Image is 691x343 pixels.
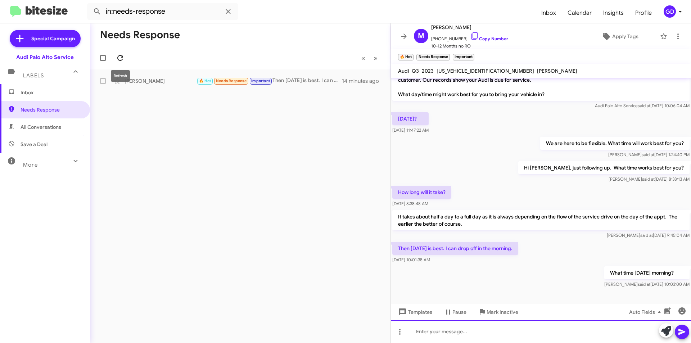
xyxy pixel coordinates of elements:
div: Audi Palo Alto Service [16,54,74,61]
button: Mark Inactive [472,306,524,319]
button: Apply Tags [583,30,656,43]
span: Apply Tags [612,30,638,43]
span: » [374,54,378,63]
span: Audi Palo Alto Service [DATE] 10:06:04 AM [595,103,690,108]
span: [PERSON_NAME] [DATE] 9:45:04 AM [607,233,690,238]
a: Inbox [536,3,562,23]
span: [DATE] 11:47:22 AM [392,127,429,133]
h1: Needs Response [100,29,180,41]
div: 14 minutes ago [342,77,385,85]
button: Templates [391,306,438,319]
span: 🔥 Hot [199,78,211,83]
button: Next [369,51,382,66]
span: Labels [23,72,44,79]
span: said at [642,152,654,157]
span: Pause [452,306,466,319]
input: Search [87,3,238,20]
a: Insights [597,3,629,23]
p: Then [DATE] is best. I can drop off in the morning. [392,242,518,255]
span: Inbox [21,89,82,96]
button: Auto Fields [623,306,669,319]
nav: Page navigation example [357,51,382,66]
span: [PERSON_NAME] [DATE] 10:03:00 AM [604,281,690,287]
span: « [361,54,365,63]
span: [PHONE_NUMBER] [431,32,508,42]
span: Needs Response [21,106,82,113]
span: [US_VEHICLE_IDENTIFICATION_NUMBER] [437,68,534,74]
span: [PERSON_NAME] [DATE] 1:24:40 PM [608,152,690,157]
span: [PERSON_NAME] [431,23,508,32]
small: Needs Response [416,54,450,60]
a: Special Campaign [10,30,81,47]
span: said at [638,103,650,108]
span: Mark Inactive [487,306,518,319]
span: Save a Deal [21,141,48,148]
span: 10-12 Months no RO [431,42,508,50]
span: Auto Fields [629,306,664,319]
span: Templates [397,306,432,319]
a: Profile [629,3,658,23]
small: 🔥 Hot [398,54,414,60]
span: Audi [398,68,409,74]
span: All Conversations [21,123,61,131]
p: What time [DATE] morning? [604,266,690,279]
a: Copy Number [470,36,508,41]
div: GD [664,5,676,18]
div: [PERSON_NAME] [125,77,197,85]
span: M [418,30,424,42]
span: said at [638,281,650,287]
p: Hi [PERSON_NAME], just following up. What time works best for you? [518,161,690,174]
button: Previous [357,51,370,66]
p: We are here to be flexible. What time will work best for you? [540,137,690,150]
small: Important [453,54,474,60]
p: How long will it take? [392,186,451,199]
span: 2023 [422,68,434,74]
button: Pause [438,306,472,319]
div: Then [DATE] is best. I can drop off in the morning. [197,77,342,85]
div: Refresh [111,70,130,82]
span: Needs Response [216,78,247,83]
span: [DATE] 8:38:48 AM [392,201,428,206]
p: It takes about half a day to a full day as it is always depending on the flow of the service driv... [392,210,690,230]
a: Calendar [562,3,597,23]
p: [DATE]? [392,112,429,125]
button: GD [658,5,683,18]
span: Q3 [412,68,419,74]
p: Hi [PERSON_NAME], this is [PERSON_NAME], General Manager at [GEOGRAPHIC_DATA]. Thanks for being o... [392,66,690,101]
span: More [23,162,38,168]
span: [PERSON_NAME] [537,68,577,74]
span: [PERSON_NAME] [DATE] 8:38:13 AM [609,176,690,182]
span: Important [251,78,270,83]
span: Special Campaign [31,35,75,42]
span: said at [640,233,653,238]
span: said at [642,176,655,182]
span: [DATE] 10:01:38 AM [392,257,430,262]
